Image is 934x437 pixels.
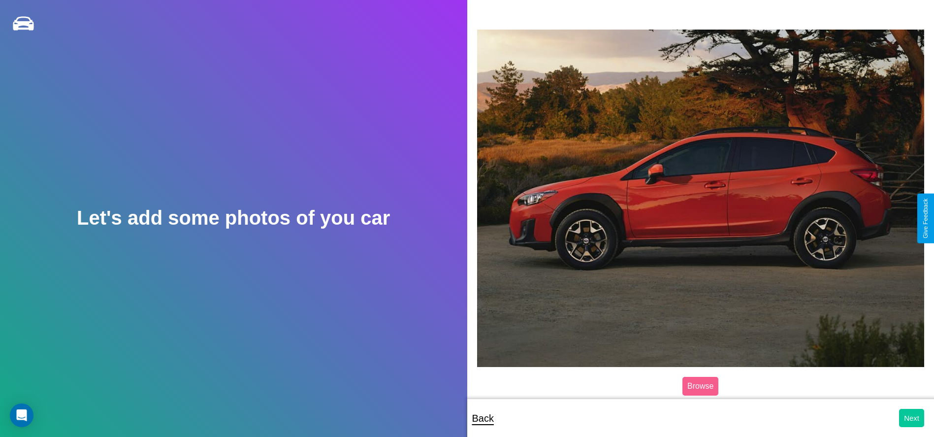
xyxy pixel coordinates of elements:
label: Browse [682,377,718,396]
img: posted [477,30,925,367]
p: Back [472,409,494,427]
button: Next [899,409,924,427]
div: Give Feedback [922,199,929,238]
h2: Let's add some photos of you car [77,207,390,229]
div: Open Intercom Messenger [10,403,33,427]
